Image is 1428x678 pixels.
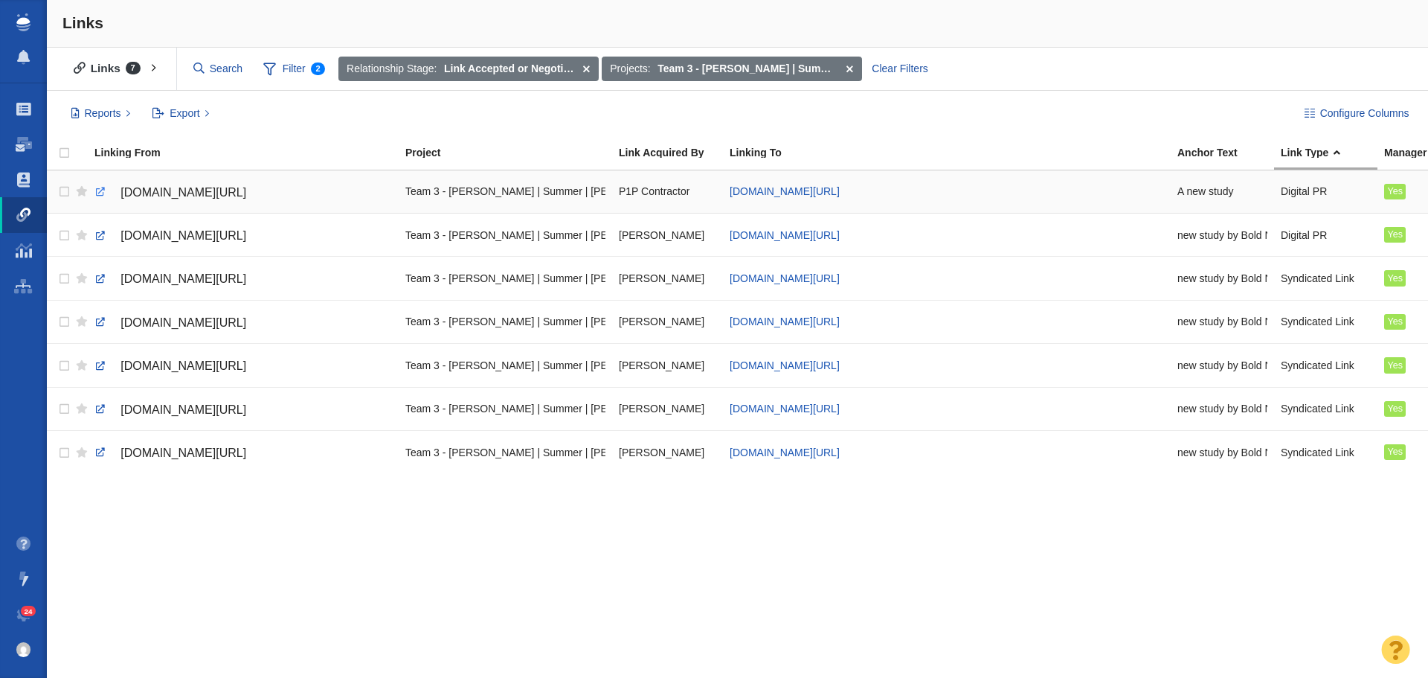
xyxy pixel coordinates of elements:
div: Clear Filters [863,57,936,82]
strong: Link Accepted or Negotiating [444,61,576,77]
div: Team 3 - [PERSON_NAME] | Summer | [PERSON_NAME]\Bold North Roofing\Bold North Roofing - Digital P... [405,176,605,208]
a: [DOMAIN_NAME][URL] [94,310,392,336]
span: [DOMAIN_NAME][URL] [120,403,246,416]
td: Digital PR [1274,170,1377,214]
span: 24 [21,606,36,617]
span: Digital PR [1281,185,1327,198]
span: [DOMAIN_NAME][URL] [120,316,246,329]
span: [PERSON_NAME] [619,446,704,459]
a: Anchor Text [1177,147,1279,160]
span: Filter [255,55,334,83]
div: Link Type [1281,147,1383,158]
td: Syndicated Link [1274,300,1377,343]
td: P1P Contractor [612,170,723,214]
span: Export [170,106,199,121]
span: Yes [1387,316,1403,327]
span: Relationship Stage: [347,61,437,77]
a: Linking To [730,147,1176,160]
div: Link Acquired By [619,147,728,158]
td: Kyle Ochsner [612,430,723,473]
div: Project [405,147,617,158]
span: Yes [1387,403,1403,414]
span: [PERSON_NAME] [619,228,704,242]
div: Team 3 - [PERSON_NAME] | Summer | [PERSON_NAME]\Bold North Roofing\Bold North Roofing - Digital P... [405,306,605,338]
span: [PERSON_NAME] [619,359,704,372]
td: Kyle Ochsner [612,387,723,430]
a: [DOMAIN_NAME][URL] [730,185,840,197]
span: Configure Columns [1320,106,1409,121]
span: Yes [1387,229,1403,240]
span: Reports [85,106,121,121]
span: 2 [311,63,326,75]
a: [DOMAIN_NAME][URL] [730,229,840,241]
div: new study by Bold North Roofing [1177,436,1267,468]
div: Team 3 - [PERSON_NAME] | Summer | [PERSON_NAME]\Bold North Roofing\Bold North Roofing - Digital P... [405,219,605,251]
span: Links [62,14,103,31]
td: Kyle Ochsner [612,257,723,300]
span: Yes [1387,360,1403,371]
span: [DOMAIN_NAME][URL] [120,272,246,285]
td: Kyle Ochsner [612,214,723,257]
span: Yes [1387,273,1403,284]
span: Syndicated Link [1281,446,1354,459]
input: Search [187,56,250,82]
span: Syndicated Link [1281,272,1354,285]
button: Reports [62,101,139,127]
strong: Team 3 - [PERSON_NAME] | Summer | [PERSON_NAME]\Bold North Roofing\Bold North Roofing - Digital P... [657,61,839,77]
td: Syndicated Link [1274,344,1377,387]
button: Export [144,101,218,127]
span: Projects: [610,61,650,77]
div: new study by Bold North Roofing [1177,219,1267,251]
div: Team 3 - [PERSON_NAME] | Summer | [PERSON_NAME]\Bold North Roofing\Bold North Roofing - Digital P... [405,349,605,381]
span: Syndicated Link [1281,402,1354,415]
a: Linking From [94,147,404,160]
a: [DOMAIN_NAME][URL] [94,397,392,423]
span: [DOMAIN_NAME][URL] [120,229,246,242]
img: buzzstream_logo_iconsimple.png [16,13,30,31]
a: [DOMAIN_NAME][URL] [730,316,840,327]
button: Configure Columns [1296,101,1418,127]
span: Digital PR [1281,228,1327,242]
a: [DOMAIN_NAME][URL] [730,272,840,284]
span: [PERSON_NAME] [619,315,704,328]
span: [DOMAIN_NAME][URL] [120,359,246,372]
a: [DOMAIN_NAME][URL] [94,441,392,466]
span: Yes [1387,186,1403,196]
td: Syndicated Link [1274,387,1377,430]
td: Kyle Ochsner [612,344,723,387]
span: Syndicated Link [1281,359,1354,372]
td: Kyle Ochsner [612,300,723,343]
span: [PERSON_NAME] [619,272,704,285]
a: [DOMAIN_NAME][URL] [730,447,840,458]
a: [DOMAIN_NAME][URL] [94,266,392,292]
td: Syndicated Link [1274,257,1377,300]
span: [DOMAIN_NAME][URL] [120,186,246,199]
a: [DOMAIN_NAME][URL] [94,180,392,205]
a: [DOMAIN_NAME][URL] [730,359,840,371]
img: d3895725eb174adcf95c2ff5092785ef [16,642,31,657]
div: Team 3 - [PERSON_NAME] | Summer | [PERSON_NAME]\Bold North Roofing\Bold North Roofing - Digital P... [405,436,605,468]
a: Link Acquired By [619,147,728,160]
a: [DOMAIN_NAME][URL] [730,403,840,415]
a: [DOMAIN_NAME][URL] [94,354,392,379]
a: [DOMAIN_NAME][URL] [94,223,392,249]
span: Syndicated Link [1281,315,1354,328]
div: Linking From [94,147,404,158]
div: new study by Bold North Roofing [1177,393,1267,425]
div: Anchor Text [1177,147,1279,158]
span: P1P Contractor [619,185,689,198]
div: Linking To [730,147,1176,158]
span: [PERSON_NAME] [619,402,704,415]
div: new study by Bold North Roofing [1177,306,1267,338]
div: new study by Bold North Roofing [1177,262,1267,294]
a: Link Type [1281,147,1383,160]
td: Digital PR [1274,214,1377,257]
div: new study by Bold North Roofing [1177,349,1267,381]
